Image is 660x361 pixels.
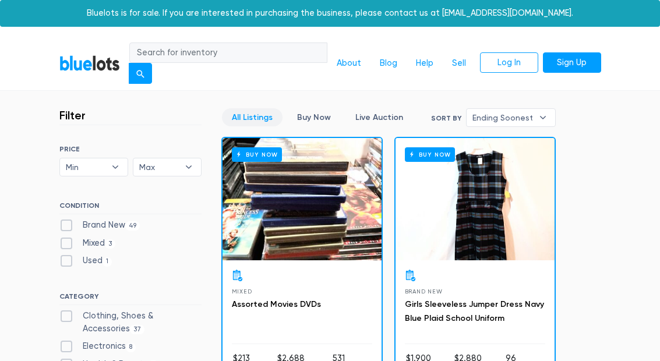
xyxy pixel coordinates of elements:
[232,299,321,309] a: Assorted Movies DVDs
[396,138,555,260] a: Buy Now
[407,52,443,75] a: Help
[125,221,140,231] span: 49
[443,52,475,75] a: Sell
[59,254,112,267] label: Used
[405,147,456,162] h6: Buy Now
[59,201,202,214] h6: CONDITION
[480,52,538,73] a: Log In
[223,138,382,260] a: Buy Now
[345,108,413,126] a: Live Auction
[126,343,136,352] span: 8
[59,108,86,122] h3: Filter
[103,257,112,267] span: 1
[370,52,407,75] a: Blog
[232,147,283,162] h6: Buy Now
[59,145,202,153] h6: PRICE
[232,288,252,295] span: Mixed
[405,299,544,323] a: Girls Sleeveless Jumper Dress Navy Blue Plaid School Uniform
[59,292,202,305] h6: CATEGORY
[287,108,341,126] a: Buy Now
[59,219,140,232] label: Brand New
[543,52,601,73] a: Sign Up
[105,239,116,249] span: 3
[405,288,443,295] span: Brand New
[129,43,327,63] input: Search for inventory
[59,340,136,353] label: Electronics
[59,55,120,72] a: BlueLots
[59,310,202,335] label: Clothing, Shoes & Accessories
[130,325,145,334] span: 37
[59,237,116,250] label: Mixed
[327,52,370,75] a: About
[431,113,461,123] label: Sort By
[222,108,283,126] a: All Listings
